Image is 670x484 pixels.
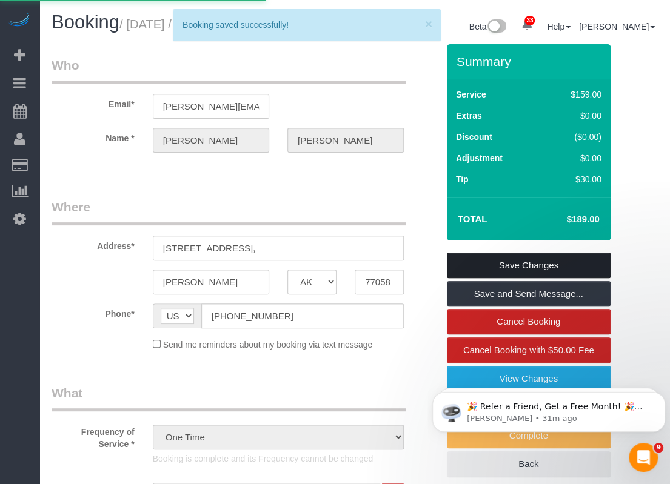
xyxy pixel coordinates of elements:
[447,309,611,334] a: Cancel Booking
[458,214,487,224] strong: Total
[42,94,144,110] label: Email*
[39,47,223,58] p: Message from Ellie, sent 31m ago
[545,173,601,185] div: $30.00
[654,443,663,453] span: 9
[456,173,469,185] label: Tip
[427,366,670,451] iframe: Intercom notifications message
[52,56,406,84] legend: Who
[39,35,221,141] span: 🎉 Refer a Friend, Get a Free Month! 🎉 Love Automaid? Share the love! When you refer a friend who ...
[530,214,599,225] h4: $189.00
[457,55,605,68] h3: Summary
[524,16,535,25] span: 33
[486,19,506,35] img: New interface
[456,152,503,164] label: Adjustment
[42,236,144,252] label: Address*
[447,451,611,477] a: Back
[579,22,655,31] a: [PERSON_NAME]
[153,453,404,465] p: Booking is complete and its Frequency cannot be changed
[456,88,486,101] label: Service
[547,22,571,31] a: Help
[287,128,404,153] input: Last Name*
[629,443,658,472] iframe: Intercom live chat
[153,94,269,119] input: Email*
[463,345,594,355] span: Cancel Booking with $50.00 Fee
[42,303,144,320] label: Phone*
[52,12,119,33] span: Booking
[7,12,32,29] img: Automaid Logo
[545,152,601,164] div: $0.00
[447,281,611,307] a: Save and Send Message...
[355,270,404,294] input: Zip Code*
[545,131,601,143] div: ($0.00)
[201,303,404,328] input: Phone*
[42,422,144,450] label: Frequency of Service *
[469,22,507,31] a: Beta
[52,198,406,225] legend: Where
[119,18,334,31] small: / [DATE] / 11:00AM / [PERSON_NAME]
[183,19,431,31] div: Booking saved successfully!
[545,88,601,101] div: $159.00
[425,18,432,30] button: ×
[447,253,611,278] a: Save Changes
[456,131,492,143] label: Discount
[447,337,611,363] a: Cancel Booking with $50.00 Fee
[515,12,538,39] a: 33
[153,128,269,153] input: First Name*
[545,110,601,122] div: $0.00
[42,128,144,144] label: Name *
[456,110,482,122] label: Extras
[163,340,373,350] span: Send me reminders about my booking via text message
[153,270,269,294] input: City*
[52,384,406,411] legend: What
